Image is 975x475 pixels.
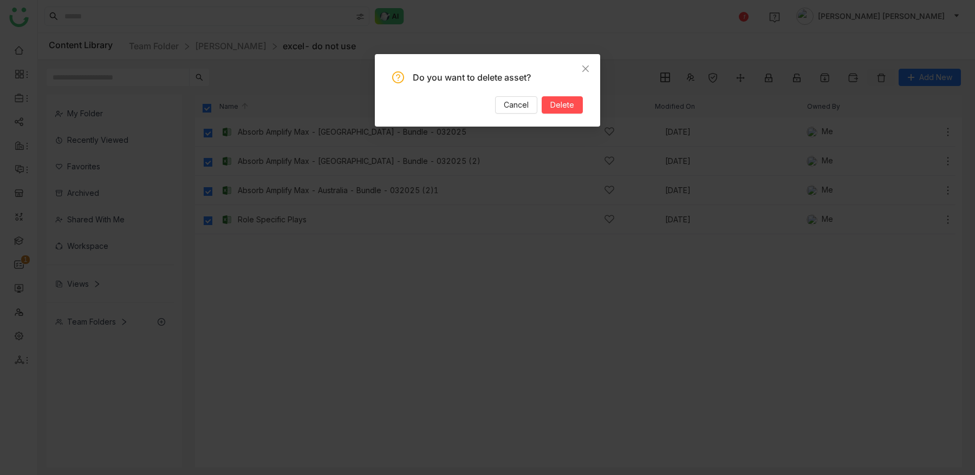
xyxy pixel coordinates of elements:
span: Delete [550,99,574,111]
button: Delete [542,96,583,114]
span: Cancel [504,99,529,111]
button: Cancel [495,96,537,114]
button: Close [571,54,600,83]
span: Do you want to delete asset? [413,72,531,83]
